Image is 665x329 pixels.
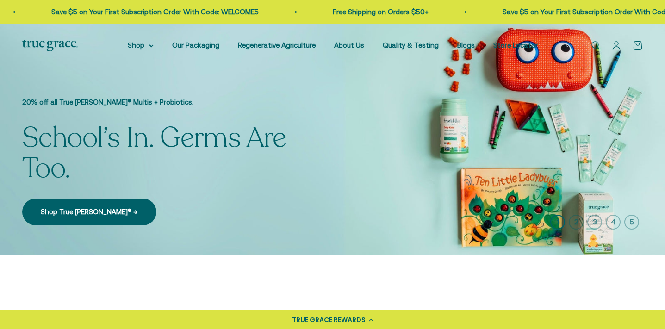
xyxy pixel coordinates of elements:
[22,119,286,187] split-lines: School’s In. Germs Are Too.
[587,215,602,230] button: 3
[606,215,621,230] button: 4
[292,315,366,325] div: TRUE GRACE REWARDS
[334,41,364,49] a: About Us
[569,215,584,230] button: 2
[238,41,316,49] a: Regenerative Agriculture
[172,41,219,49] a: Our Packaging
[550,215,565,230] button: 1
[383,41,439,49] a: Quality & Testing
[22,97,328,108] p: 20% off all True [PERSON_NAME]® Multis + Probiotics.
[22,199,156,225] a: Shop True [PERSON_NAME]® →
[50,6,257,18] p: Save $5 on Your First Subscription Order With Code: WELCOME5
[128,40,154,51] summary: Shop
[624,215,639,230] button: 5
[331,8,427,16] a: Free Shipping on Orders $50+
[493,41,538,49] a: Store Locator
[457,41,475,49] a: Blogs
